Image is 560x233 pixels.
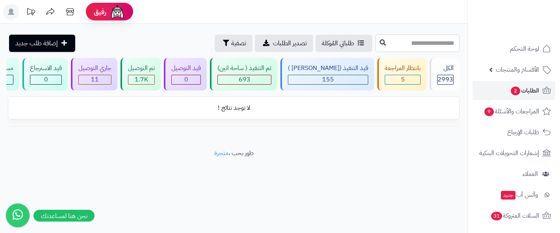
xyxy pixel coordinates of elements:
a: جاري التوصيل 11 [69,58,119,91]
span: جديد [501,191,515,200]
a: تم التنفيذ ( ساحة اتين) 693 [208,58,279,91]
a: طلبات الإرجاع [473,123,555,142]
span: إضافة طلب جديد [15,39,58,48]
div: 0 [172,75,200,84]
a: لوحة التحكم [473,39,555,58]
a: إشعارات التحويلات البنكية [473,144,555,163]
div: الكل [437,64,454,73]
span: 2 [511,87,520,95]
img: ai-face.png [109,4,125,20]
span: 0 [44,75,48,84]
span: المراجعات والأسئلة [484,106,539,117]
span: السلات المتروكة [490,210,539,221]
a: تحديثات المنصة [21,4,41,22]
span: 5 [401,75,405,84]
a: تصدير الطلبات [255,35,313,52]
span: العملاء [523,168,538,179]
div: 5 [385,75,420,84]
div: تم التنفيذ ( ساحة اتين) [217,64,271,73]
a: طلباتي المُوكلة [315,35,372,52]
span: 693 [239,75,250,84]
div: بانتظار المراجعة [385,64,421,73]
span: طلبات الإرجاع [507,127,539,138]
span: تصدير الطلبات [273,39,307,48]
a: الكل2993 [428,58,461,91]
span: لوحة التحكم [510,43,539,54]
span: 11 [91,75,99,84]
span: 2993 [438,75,453,84]
div: جاري التوصيل [78,64,111,73]
div: تم التوصيل [128,64,155,73]
a: تم التوصيل 1.7K [119,58,162,91]
a: قيد الاسترجاع 0 [21,58,69,91]
a: قيد التنفيذ ([PERSON_NAME] ) 155 [279,58,376,91]
a: الطلبات2 [473,81,555,100]
span: تصفية [231,39,246,48]
span: 0 [184,75,188,84]
a: السلات المتروكة31 [473,206,555,225]
a: إضافة طلب جديد [9,35,75,52]
a: متجرة [214,148,228,158]
span: طلباتي المُوكلة [322,39,354,48]
span: إشعارات التحويلات البنكية [479,148,539,159]
div: 0 [30,75,61,84]
div: 11 [79,75,111,84]
span: 9 [484,107,494,116]
a: العملاء [473,165,555,183]
a: بانتظار المراجعة 5 [376,58,428,91]
div: 1728 [128,75,154,84]
span: رفيق [94,7,106,17]
span: 31 [491,212,502,220]
span: 155 [322,75,334,84]
a: قيد التوصيل 0 [162,58,208,91]
a: وآتس آبجديد [473,185,555,204]
div: قيد التوصيل [171,64,201,73]
span: الطلبات [510,85,539,96]
span: 1.7K [135,75,148,84]
td: لا توجد نتائج ! [8,97,459,119]
a: المراجعات والأسئلة9 [473,102,555,121]
span: الأقسام والمنتجات [496,64,539,75]
div: 155 [288,75,368,84]
div: 693 [218,75,271,84]
button: تصفية [215,35,252,52]
div: قيد الاسترجاع [30,64,62,73]
div: قيد التنفيذ ([PERSON_NAME] ) [288,64,368,73]
span: وآتس آب [500,189,538,200]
